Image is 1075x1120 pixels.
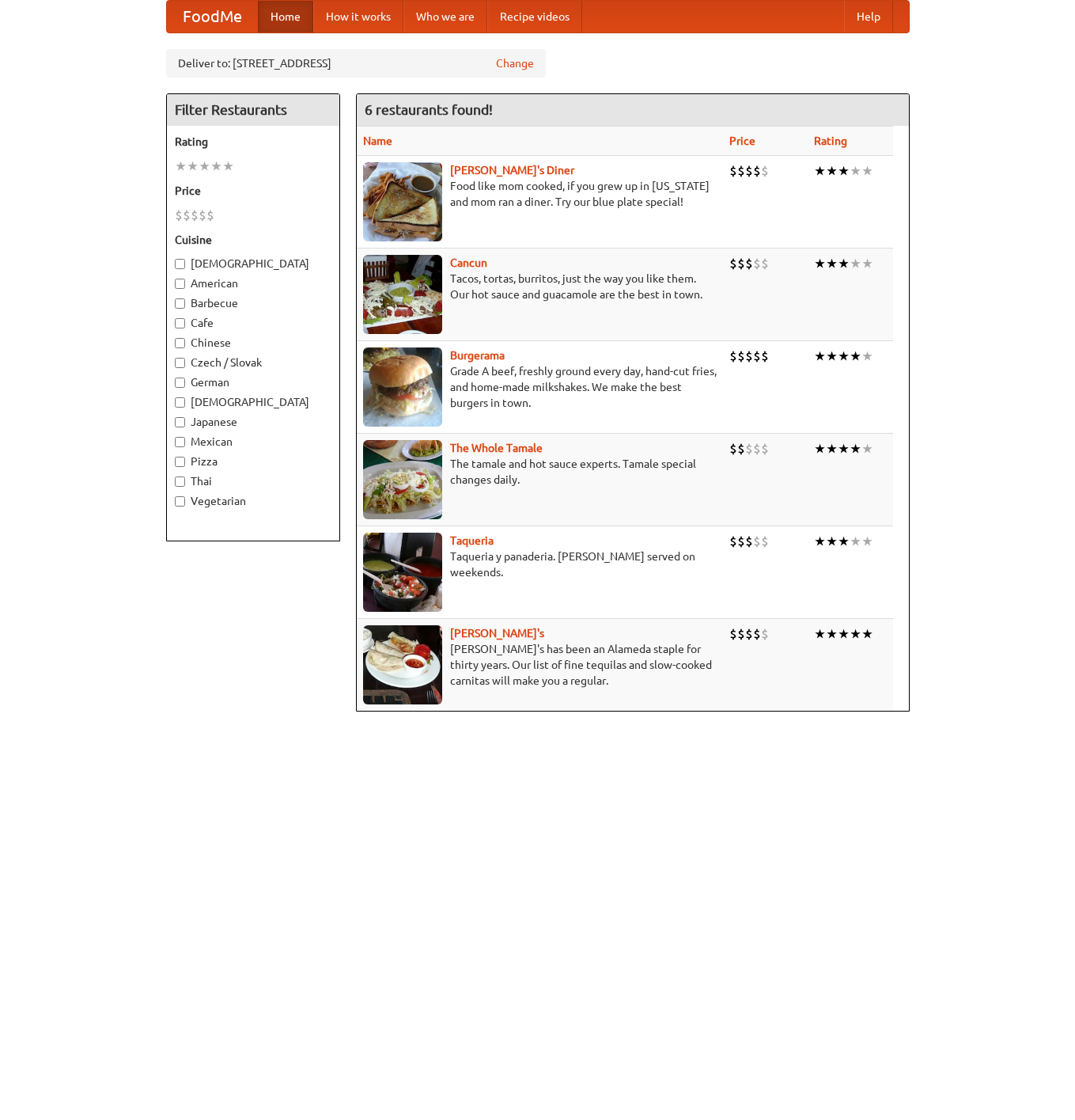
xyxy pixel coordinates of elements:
[737,625,745,643] li: $
[175,394,331,410] label: [DEMOGRAPHIC_DATA]
[191,207,199,224] li: $
[175,338,185,348] input: Chinese
[175,183,331,199] h5: Price
[199,158,210,175] li: ★
[450,256,487,269] a: Cancun
[450,349,505,362] a: Burgerama
[753,533,761,550] li: $
[814,533,826,550] li: ★
[826,162,838,180] li: ★
[175,275,331,291] label: American
[814,347,826,365] li: ★
[838,255,850,272] li: ★
[850,347,861,365] li: ★
[838,625,850,643] li: ★
[363,456,717,488] p: The tamale and hot sauce experts. Tamale special changes daily.
[814,162,826,180] li: ★
[838,533,850,550] li: ★
[861,255,873,272] li: ★
[737,162,745,180] li: $
[258,1,313,32] a: Home
[175,256,331,271] label: [DEMOGRAPHIC_DATA]
[363,162,442,241] img: sallys.jpg
[745,255,753,272] li: $
[745,625,753,643] li: $
[167,1,258,32] a: FoodMe
[175,335,331,351] label: Chinese
[861,440,873,457] li: ★
[450,534,494,547] a: Taqueria
[826,533,838,550] li: ★
[814,440,826,457] li: ★
[175,434,331,450] label: Mexican
[363,533,442,612] img: taqueria.jpg
[175,298,185,309] input: Barbecue
[761,347,769,365] li: $
[850,162,861,180] li: ★
[175,397,185,408] input: [DEMOGRAPHIC_DATA]
[175,158,187,175] li: ★
[363,135,392,147] a: Name
[729,135,755,147] a: Price
[861,347,873,365] li: ★
[745,162,753,180] li: $
[838,347,850,365] li: ★
[210,158,222,175] li: ★
[363,641,717,689] p: [PERSON_NAME]'s has been an Alameda staple for thirty years. Our list of fine tequilas and slow-c...
[850,625,861,643] li: ★
[175,473,331,489] label: Thai
[175,259,185,269] input: [DEMOGRAPHIC_DATA]
[450,627,544,640] a: [PERSON_NAME]'s
[363,549,717,580] p: Taqueria y panaderia. [PERSON_NAME] served on weekends.
[175,414,331,430] label: Japanese
[737,533,745,550] li: $
[729,347,737,365] li: $
[814,255,826,272] li: ★
[363,271,717,302] p: Tacos, tortas, burritos, just the way you like them. Our hot sauce and guacamole are the best in ...
[206,207,214,224] li: $
[175,358,185,368] input: Czech / Slovak
[363,178,717,210] p: Food like mom cooked, if you grew up in [US_STATE] and mom ran a diner. Try our blue plate special!
[826,255,838,272] li: ★
[175,437,185,447] input: Mexican
[729,533,737,550] li: $
[745,440,753,457] li: $
[363,363,717,411] p: Grade A beef, freshly ground every day, hand-cut fries, and home-made milkshakes. We make the bes...
[175,496,185,507] input: Vegetarian
[222,158,234,175] li: ★
[761,625,769,643] li: $
[850,533,861,550] li: ★
[450,442,543,454] a: The Whole Tamale
[826,347,838,365] li: ★
[861,533,873,550] li: ★
[729,625,737,643] li: $
[175,417,185,427] input: Japanese
[753,625,761,643] li: $
[861,162,873,180] li: ★
[861,625,873,643] li: ★
[313,1,403,32] a: How it works
[838,440,850,457] li: ★
[729,255,737,272] li: $
[761,440,769,457] li: $
[826,625,838,643] li: ★
[175,207,183,224] li: $
[363,440,442,519] img: wholetamale.jpg
[403,1,487,32] a: Who we are
[761,533,769,550] li: $
[737,347,745,365] li: $
[745,347,753,365] li: $
[487,1,582,32] a: Recipe videos
[365,102,493,117] ng-pluralize: 6 restaurants found!
[450,164,574,177] a: [PERSON_NAME]'s Diner
[850,255,861,272] li: ★
[175,295,331,311] label: Barbecue
[175,374,331,390] label: German
[167,94,339,126] h4: Filter Restaurants
[175,279,185,289] input: American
